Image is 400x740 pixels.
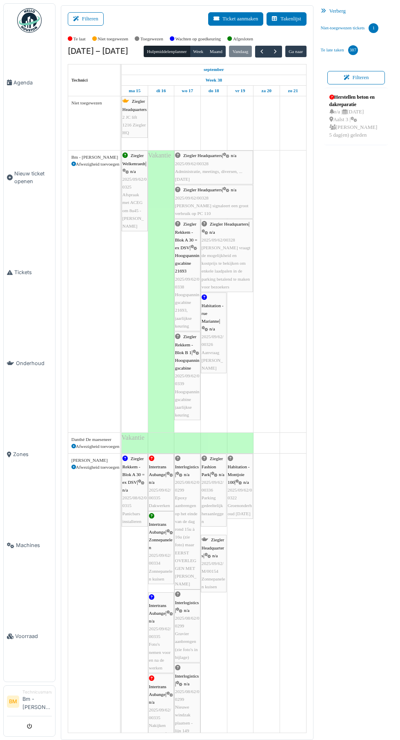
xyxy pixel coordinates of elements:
span: n/a [184,681,190,686]
li: BM [7,696,19,708]
span: Interlogistics [175,600,199,605]
span: 2025/09/62/00328 [175,195,209,200]
span: Interlogistics [175,674,199,678]
div: | [202,294,226,372]
a: BM TechnicusmanagerBm - [PERSON_NAME] [7,689,52,716]
span: Gravier aanbrengen (zie foto's in bijlage) [175,631,198,660]
div: 1 [369,23,378,33]
button: Vorige [255,46,269,58]
a: Voorraad [4,591,55,682]
span: 2025/09/62/00335 [149,487,171,500]
span: Foto's nemen voor en na de werken [149,642,171,670]
span: 2025/08/62/00299 [175,616,200,628]
div: | [228,455,252,518]
span: n/a [130,169,136,174]
div: Afwezigheid toevoegen [71,161,117,168]
div: | [149,594,173,672]
span: n/a [149,700,155,705]
span: Ziegler Welkenraedt [122,153,145,166]
span: n/a [209,326,215,331]
div: | [149,512,173,583]
span: Zonnepanelen kuisen [149,569,173,581]
span: Zonnepanelen [149,537,173,550]
span: Intertrans Aubange [149,522,167,534]
div: | [175,591,200,661]
div: Technicusmanager [22,689,52,695]
span: Intertrans Aubange [149,464,167,477]
span: [PERSON_NAME] vraagt de mogelijkheid en kostprijs te bekijken om enkele laadpalen in de parking b... [202,245,251,289]
span: Parking gedeeltelijk heraanleggen [202,495,224,524]
span: Technici [71,78,88,82]
a: 19 september 2025 [233,86,247,96]
li: Bm - [PERSON_NAME] [22,689,52,714]
span: 2025/08/62/00299 [175,480,200,492]
span: n/a [184,472,190,477]
span: Ziegler Rekkem - Blok A 30 = ex DSV [122,456,145,485]
div: | [149,455,173,510]
span: 2025/08/62/00315 [122,495,147,508]
span: 2025/09/62/00325 [122,177,147,189]
div: Bm - [PERSON_NAME] [71,154,117,161]
label: Wachten op goedkeuring [176,35,221,42]
span: Afspraak met ACEG om 8u45 - [PERSON_NAME] [122,192,144,228]
a: Machines [4,500,55,591]
div: Herstellen beton en dakreparatie [329,93,383,108]
span: n/a [149,618,155,623]
span: 2025/09/62/00339 [175,373,200,386]
div: | [175,152,252,183]
span: Ziegler Headquarters [210,222,249,226]
span: 2 JC lift 1216 Ziegler HQ [122,115,146,135]
label: Te laat [73,35,86,42]
span: Machines [16,541,52,549]
a: Te late taken [318,39,361,61]
a: Nieuw ticket openen [4,128,55,227]
button: Ticket aanmaken [208,12,263,26]
span: [PERSON_NAME] signaleert een groot verbruik op PC 110 [175,203,249,216]
div: Afwezigheid toevoegen [71,464,117,471]
div: [PERSON_NAME] [71,457,117,464]
span: 2025/09/62/00335 [149,626,171,639]
span: n/a [184,608,190,613]
a: 18 september 2025 [207,86,221,96]
label: Niet toegewezen [98,35,128,42]
span: 2025/09/62/00338 [175,277,200,289]
button: Takenlijst [267,12,306,26]
span: 2025/09/62/00326 [202,334,224,347]
span: Nieuw ticket openen [14,170,52,185]
span: n/a [219,472,224,477]
span: Hoogspanningscabine [175,358,200,370]
span: Ziegler Headquarters [202,537,224,558]
a: 16 september 2025 [154,86,168,96]
span: 2025/09/62/M/00154 [202,561,224,574]
label: Toegewezen [140,35,163,42]
span: Tickets [14,268,52,276]
div: | [122,455,147,525]
a: 15 september 2025 [202,64,226,75]
span: Groenonderhoud [DATE] [228,503,252,516]
span: n/a [231,153,237,158]
div: Afwezigheid toevoegen [71,443,117,450]
span: Intertrans Aubange [149,684,167,697]
span: Ziegler Headquarters [183,153,222,158]
span: 2025/09/62/00334 [149,553,171,565]
span: 2025/09/62/00322 [228,487,252,500]
span: Vakantie [148,152,171,159]
span: Hoogspanningscabine 21693, jaarlijkse keuring [175,292,200,328]
div: Niet toegewezen [71,100,117,106]
span: 2025/08/62/00299 [175,689,200,702]
a: Niet-toegewezen tickets [318,17,382,39]
span: Ziegler Rekkem - Blok B 1 [175,334,197,354]
div: | [202,220,252,291]
a: 15 september 2025 [127,86,142,96]
span: Ziegler Headquarters [183,187,222,192]
span: Epoxy aanbrengen op het einde van de dag rond 15u à 16u (zie foto) maar EERST OVERLEGGEN MET [PER... [175,495,198,586]
a: Herstellen beton en dakreparatie n/a |[DATE] Aalst 3 | [PERSON_NAME]5 dag(en) geleden [327,91,385,142]
span: Voorraad [15,632,52,640]
div: | [175,455,200,588]
span: n/a [209,230,215,235]
span: Panicbars installeren [122,511,142,524]
a: 20 september 2025 [260,86,274,96]
a: Onderhoud [4,318,55,409]
a: 21 september 2025 [286,86,300,96]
